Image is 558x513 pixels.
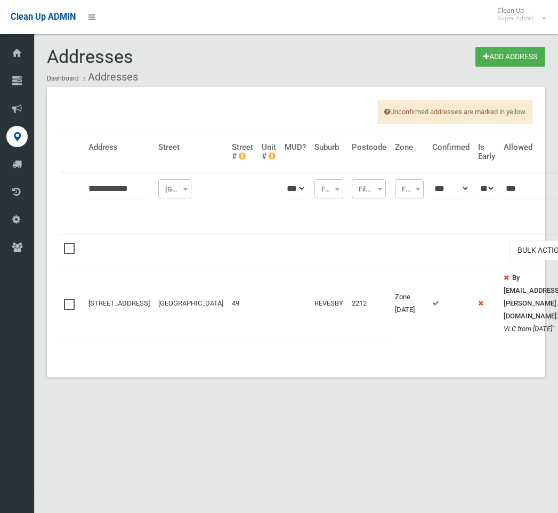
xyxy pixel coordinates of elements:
[391,266,428,341] td: Zone [DATE]
[352,179,386,198] span: Filter Postcode
[88,299,150,307] a: [STREET_ADDRESS]
[475,47,545,67] a: Add Address
[497,14,534,22] small: Super Admin
[432,143,470,152] h4: Confirmed
[398,182,421,197] span: Filter Zone
[395,143,424,152] h4: Zone
[88,143,150,152] h4: Address
[11,12,76,22] span: Clean Up ADMIN
[154,266,228,341] td: [GEOGRAPHIC_DATA]
[354,182,383,197] span: Filter Postcode
[352,143,386,152] h4: Postcode
[314,179,343,198] span: Filter Suburb
[347,266,391,341] td: 2212
[80,67,138,87] li: Addresses
[161,182,189,197] span: Filter Street
[310,266,347,341] td: REVESBY
[285,143,306,152] h4: MUD?
[228,266,257,341] td: 49
[492,6,545,22] span: Clean Up
[47,46,133,67] span: Addresses
[317,182,341,197] span: Filter Suburb
[262,143,276,161] h4: Unit #
[395,179,424,198] span: Filter Zone
[47,75,79,82] a: Dashboard
[314,143,343,152] h4: Suburb
[378,100,532,124] span: Unconfirmed addresses are marked in yellow.
[158,143,223,152] h4: Street
[478,143,495,161] h4: Is Early
[158,179,191,198] span: Filter Street
[232,143,253,161] h4: Street #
